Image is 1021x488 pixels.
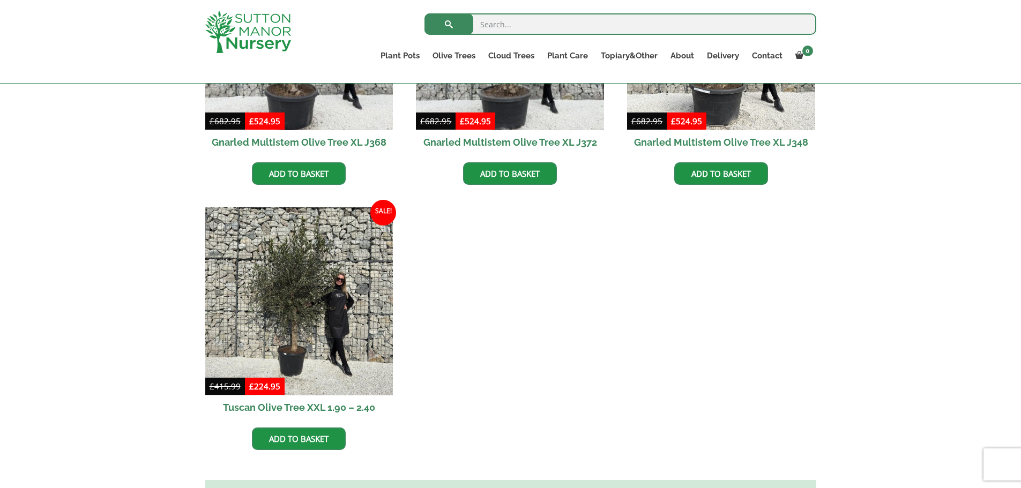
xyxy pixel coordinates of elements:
span: £ [671,116,676,126]
input: Search... [424,13,816,35]
a: Plant Pots [374,48,426,63]
a: Cloud Trees [482,48,541,63]
a: Contact [746,48,789,63]
h2: Tuscan Olive Tree XXL 1.90 – 2.40 [205,395,393,419]
span: £ [420,116,425,126]
a: Plant Care [541,48,594,63]
bdi: 524.95 [249,116,280,126]
a: Olive Trees [426,48,482,63]
a: Topiary&Other [594,48,664,63]
h2: Gnarled Multistem Olive Tree XL J368 [205,130,393,154]
bdi: 682.95 [631,116,662,126]
img: logo [205,11,291,53]
a: Add to basket: “Gnarled Multistem Olive Tree XL J372” [463,162,557,185]
span: £ [631,116,636,126]
a: Add to basket: “Gnarled Multistem Olive Tree XL J348” [674,162,768,185]
a: Sale! Tuscan Olive Tree XXL 1.90 – 2.40 [205,207,393,419]
span: £ [249,381,254,392]
span: £ [460,116,465,126]
span: 0 [802,46,813,56]
bdi: 524.95 [671,116,702,126]
bdi: 224.95 [249,381,280,392]
h2: Gnarled Multistem Olive Tree XL J372 [416,130,604,154]
bdi: 682.95 [210,116,241,126]
a: Add to basket: “Gnarled Multistem Olive Tree XL J368” [252,162,346,185]
h2: Gnarled Multistem Olive Tree XL J348 [627,130,815,154]
bdi: 524.95 [460,116,491,126]
a: Delivery [700,48,746,63]
span: £ [249,116,254,126]
bdi: 415.99 [210,381,241,392]
a: Add to basket: “Tuscan Olive Tree XXL 1.90 - 2.40” [252,427,346,450]
span: £ [210,116,214,126]
a: 0 [789,48,816,63]
a: About [664,48,700,63]
bdi: 682.95 [420,116,451,126]
span: Sale! [370,200,396,226]
img: Tuscan Olive Tree XXL 1.90 - 2.40 [205,207,393,395]
span: £ [210,381,214,392]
